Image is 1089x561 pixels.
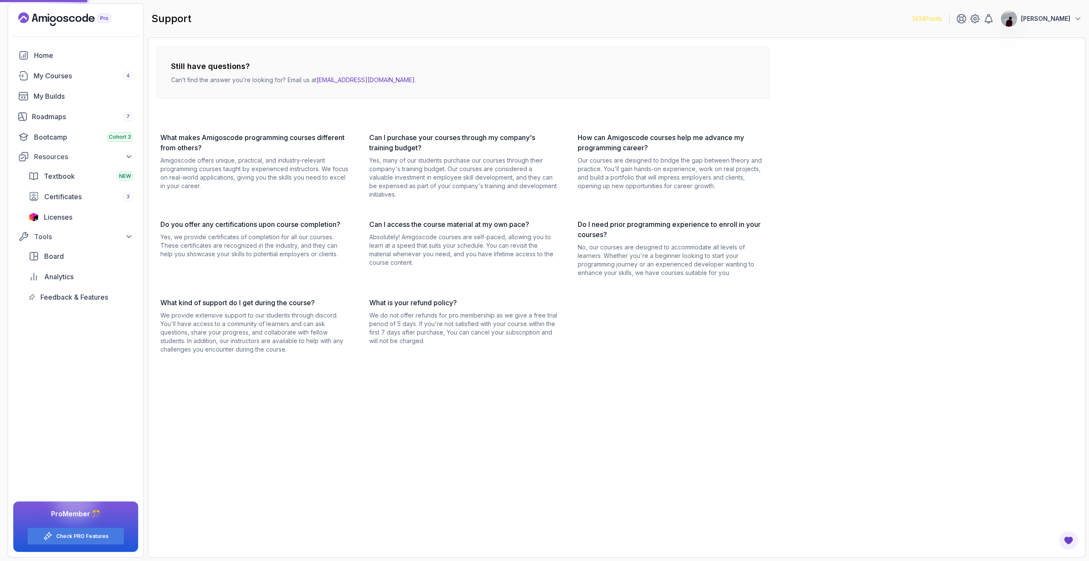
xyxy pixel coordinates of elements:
[109,134,131,140] span: Cohort 3
[23,188,138,205] a: certificates
[40,292,108,302] span: Feedback & Features
[171,76,416,84] p: Can’t find the answer you’re looking for? Email us at .
[34,91,133,101] div: My Builds
[1001,11,1017,27] img: user profile image
[13,149,138,164] button: Resources
[13,47,138,64] a: home
[126,193,130,200] span: 3
[160,298,349,308] h3: What kind of support do I get during the course?
[34,50,133,60] div: Home
[369,156,558,199] p: Yes, many of our students purchase our courses through their company's training budget. Our cours...
[160,311,349,354] p: We provide extensive support to our students through discord. You'll have access to a community o...
[23,168,138,185] a: textbook
[13,67,138,84] a: courses
[578,243,766,277] p: No, our courses are designed to accommodate all levels of learners. Whether you're a beginner loo...
[44,171,75,181] span: Textbook
[27,527,124,545] button: Check PRO Features
[1058,530,1079,551] button: Open Feedback Button
[44,192,82,202] span: Certificates
[160,233,349,258] p: Yes, we provide certificates of completion for all our courses. These certificates are recognized...
[126,113,130,120] span: 7
[369,311,558,345] p: We do not offer refunds for pro membership as we give a free trial period of 5 days. If you're no...
[119,173,131,180] span: NEW
[316,76,415,83] a: [EMAIL_ADDRESS][DOMAIN_NAME]
[34,152,133,162] div: Resources
[160,156,349,190] p: Amigoscode offers unique, practical, and industry-relevant programming courses taught by experien...
[578,132,766,153] h3: How can Amigoscode courses help me advance my programming career?
[44,212,72,222] span: Licenses
[23,209,138,226] a: licenses
[369,233,558,267] p: Absolutely! Amigoscode courses are self-paced, allowing you to learn at a speed that suits your s...
[32,112,133,122] div: Roadmaps
[29,213,39,221] img: jetbrains icon
[34,132,133,142] div: Bootcamp
[23,268,138,285] a: analytics
[44,272,74,282] span: Analytics
[171,60,416,72] h3: Still have questions?
[578,156,766,190] p: Our courses are designed to bridge the gap between theory and practice. You'll gain hands-on expe...
[34,71,133,81] div: My Courses
[912,14,942,23] p: 1434 Points
[44,251,64,261] span: Board
[1001,10,1082,27] button: user profile image[PERSON_NAME]
[13,229,138,244] button: Tools
[13,129,138,146] a: bootcamp
[151,12,191,26] h2: support
[18,12,131,26] a: Landing page
[369,298,558,308] h3: What is your refund policy?
[160,132,349,153] h3: What makes Amigoscode programming courses different from others?
[23,248,138,265] a: board
[1021,14,1070,23] p: [PERSON_NAME]
[13,88,138,105] a: builds
[56,533,108,540] a: Check PRO Features
[23,289,138,306] a: feedback
[369,132,558,153] h3: Can I purchase your courses through my company's training budget?
[578,219,766,240] h3: Do I need prior programming experience to enroll in your courses?
[369,219,558,229] h3: Can I access the course material at my own pace?
[13,108,138,125] a: roadmaps
[160,219,349,229] h3: Do you offer any certifications upon course completion?
[126,72,130,79] span: 4
[34,232,133,242] div: Tools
